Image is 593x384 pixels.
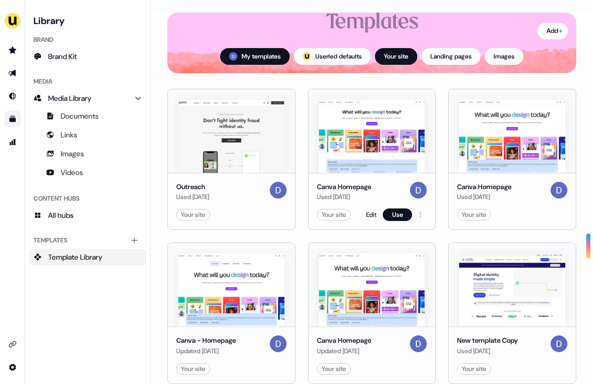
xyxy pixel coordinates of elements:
div: ; [303,52,311,61]
span: Links [61,130,77,140]
button: userled logo;Userled defaults [294,48,371,65]
div: Brand [29,31,146,48]
a: Images [29,145,146,162]
button: Your site [375,48,417,65]
div: Content Hubs [29,190,146,207]
img: Outreach [178,100,284,173]
div: Canva Homepage [457,182,511,192]
span: Images [61,148,84,159]
button: Images [485,48,523,65]
a: Go to attribution [4,134,21,150]
div: Templates [29,232,146,249]
div: Outreach [176,182,209,192]
a: Go to integrations [4,336,21,353]
div: Used [DATE] [176,192,209,202]
button: Canva HomepageCanva HomepageUsed [DATE]DemoYour siteEditUse [308,89,436,230]
a: Go to Inbound [4,88,21,104]
div: Used [DATE] [317,192,371,202]
div: Canva Homepage [317,182,371,192]
img: userled logo [303,52,311,61]
img: Demo [410,182,427,199]
img: Demo [229,52,237,61]
a: Go to templates [4,111,21,127]
button: Canva - Homepage Canva - HomepageUpdated [DATE]DemoYour site [167,242,295,384]
h3: Library [29,13,146,27]
div: Your site [181,364,206,374]
span: Videos [61,167,83,178]
img: Demo [551,335,567,352]
a: Go to prospects [4,42,21,59]
button: Use [383,208,412,221]
div: Used [DATE] [457,346,518,356]
span: Template Library [48,252,102,262]
div: Your site [462,210,486,220]
button: Canva HomepageCanva HomepageUpdated [DATE]DemoYour site [308,242,436,384]
div: Updated [DATE] [176,346,236,356]
span: Media Library [48,93,92,103]
button: Canva HomepageCanva HomepageUsed [DATE]DemoYour site [448,89,576,230]
img: Canva Homepage [319,253,425,327]
img: Demo [270,335,287,352]
button: OutreachOutreachUsed [DATE]DemoYour site [167,89,295,230]
a: Videos [29,164,146,181]
img: Demo [270,182,287,199]
div: Used [DATE] [457,192,511,202]
div: Updated [DATE] [317,346,371,356]
div: Canva Homepage [317,335,371,346]
a: Links [29,126,146,143]
a: Go to outbound experience [4,65,21,82]
span: Documents [61,111,99,121]
img: New template Copy [459,253,565,327]
span: Brand Kit [48,51,77,62]
div: Templates [326,9,418,36]
div: Your site [462,364,486,374]
button: Landing pages [421,48,481,65]
div: Your site [181,210,206,220]
div: Your site [322,210,346,220]
div: Media [29,73,146,90]
img: Canva - Homepage [178,253,284,327]
div: New template Copy [457,335,518,346]
a: Documents [29,108,146,124]
button: New template CopyNew template CopyUsed [DATE]DemoYour site [448,242,576,384]
a: Media Library [29,90,146,107]
a: Go to integrations [4,359,21,376]
div: Your site [322,364,346,374]
div: Canva - Homepage [176,335,236,346]
img: Canva Homepage [459,100,565,173]
a: Template Library [29,249,146,265]
button: Add [538,22,568,39]
a: All hubs [29,207,146,224]
a: Brand Kit [29,48,146,65]
button: My templates [220,48,290,65]
img: Demo [551,182,567,199]
img: Demo [410,335,427,352]
img: Canva Homepage [319,100,425,173]
a: Edit [366,210,377,220]
span: All hubs [48,210,74,220]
